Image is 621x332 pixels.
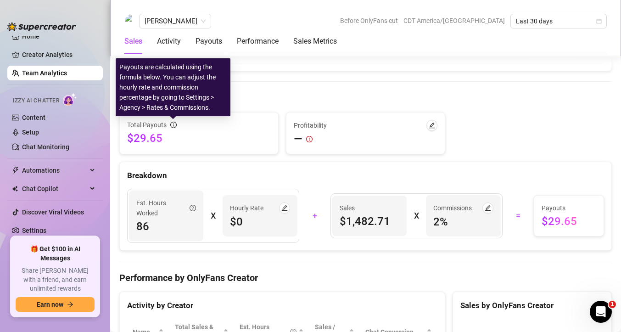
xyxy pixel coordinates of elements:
span: exclamation-circle [306,136,313,142]
article: Commissions [433,203,472,213]
span: Last 30 days [516,14,601,28]
span: Earn now [37,301,63,308]
h4: Performance by OnlyFans Creator [119,271,612,284]
a: Home [22,33,39,40]
img: logo-BBDzfeDw.svg [7,22,76,31]
span: $29.65 [127,131,271,146]
span: Sales [340,203,399,213]
div: Payouts are calculated using the formula below. You can adjust the hourly rate and commission per... [116,58,230,116]
span: edit [281,205,288,211]
span: Share [PERSON_NAME] with a friend, and earn unlimited rewards [16,266,95,293]
h4: Payouts for [DATE] - [DATE] [119,92,612,105]
div: Performance [237,36,279,47]
span: Total Payouts [127,120,167,130]
div: Sales Metrics [293,36,337,47]
img: Chat Copilot [12,186,18,192]
div: Activity [157,36,181,47]
a: Discover Viral Videos [22,208,84,216]
div: + [305,208,325,223]
span: 🎁 Get $100 in AI Messages [16,245,95,263]
div: Sales by OnlyFans Creator [460,299,604,312]
span: CDT America/[GEOGRAPHIC_DATA] [403,14,505,28]
img: AI Chatter [63,93,77,106]
a: Chat Monitoring [22,143,69,151]
div: Est. Hours Worked [136,198,196,218]
button: Earn nowarrow-right [16,297,95,312]
span: 86 [136,219,196,234]
div: X [211,208,215,223]
span: Chat Copilot [22,181,87,196]
span: Payouts [542,203,596,213]
a: Setup [22,129,39,136]
div: Activity by Creator [127,299,437,312]
img: Lhui Bernardo [125,14,139,28]
a: Settings [22,227,46,234]
span: edit [485,205,491,211]
a: Content [22,114,45,121]
span: 2 % [433,214,493,229]
span: arrow-right [67,301,73,308]
span: Profitability [294,120,327,130]
span: Automations [22,163,87,178]
span: $0 [230,214,290,229]
span: edit [429,122,435,129]
span: Before OnlyFans cut [340,14,398,28]
span: — [294,132,302,146]
div: = [508,208,528,223]
span: Izzy AI Chatter [13,96,59,105]
div: X [414,208,419,223]
div: Breakdown [127,169,604,182]
span: question-circle [190,198,196,218]
a: Team Analytics [22,69,67,77]
article: Hourly Rate [230,203,263,213]
a: Creator Analytics [22,47,95,62]
span: info-circle [170,122,177,128]
div: Payouts [196,36,222,47]
span: $29.65 [542,214,596,229]
span: thunderbolt [12,167,19,174]
span: calendar [596,18,602,24]
span: Lhui Bernardo [145,14,206,28]
iframe: Intercom live chat [590,301,612,323]
span: $1,482.71 [340,214,399,229]
div: Sales [124,36,142,47]
span: 1 [609,301,616,308]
